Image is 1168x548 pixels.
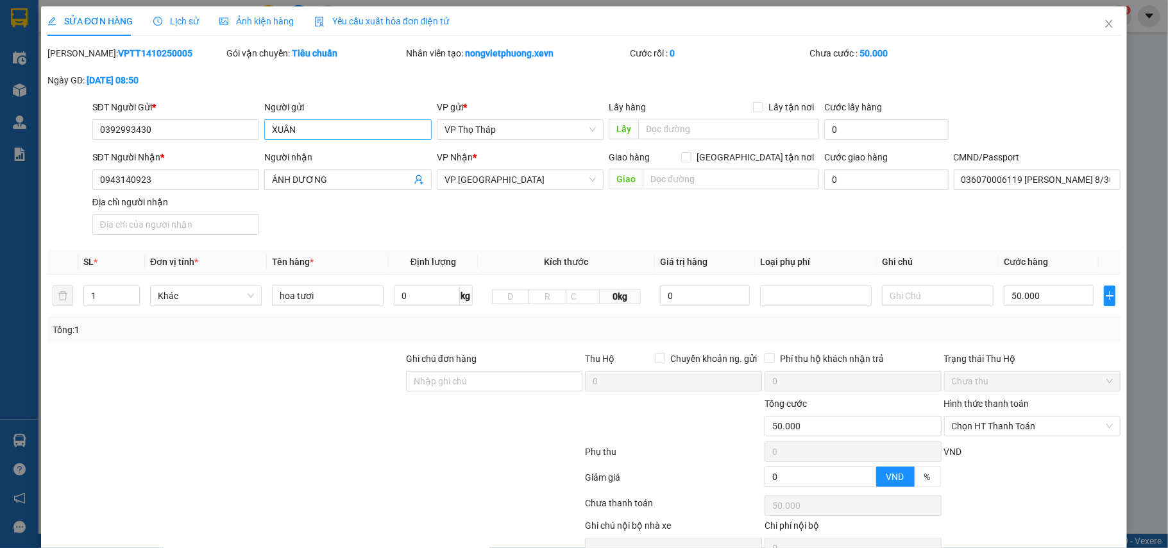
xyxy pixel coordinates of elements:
[877,250,999,275] th: Ghi chú
[118,48,192,58] b: VPTT1410250005
[219,16,294,26] span: Ảnh kiện hàng
[406,354,477,364] label: Ghi chú đơn hàng
[882,286,994,306] input: Ghi Chú
[944,398,1029,409] label: Hình thức thanh toán
[609,169,643,189] span: Giao
[87,75,139,85] b: [DATE] 08:50
[292,48,337,58] b: Tiêu chuẩn
[859,48,888,58] b: 50.000
[226,46,403,60] div: Gói vận chuyển:
[954,150,1121,164] div: CMND/Passport
[544,257,588,267] span: Kích thước
[92,150,260,164] div: SĐT Người Nhận
[665,352,762,366] span: Chuyển khoản ng. gửi
[492,289,530,304] input: D
[92,214,260,235] input: Địa chỉ của người nhận
[153,17,162,26] span: clock-circle
[53,286,73,306] button: delete
[775,352,889,366] span: Phí thu hộ khách nhận trả
[150,257,198,267] span: Đơn vị tính
[952,416,1113,436] span: Chọn HT Thanh Toán
[272,286,384,306] input: VD: Bàn, Ghế
[944,352,1121,366] div: Trạng thái Thu Hộ
[444,170,597,189] span: VP Nam Định
[53,323,452,337] div: Tổng: 1
[609,119,638,139] span: Lấy
[585,518,762,538] div: Ghi chú nội bộ nhà xe
[1104,19,1114,29] span: close
[566,289,600,304] input: C
[264,150,432,164] div: Người nhận
[460,286,473,306] span: kg
[670,48,675,58] b: 0
[414,175,424,185] span: user-add
[465,48,554,58] b: nongvietphuong.xevn
[272,257,314,267] span: Tên hàng
[92,195,260,209] div: Địa chỉ người nhận
[47,73,224,87] div: Ngày GD:
[691,150,819,164] span: [GEOGRAPHIC_DATA] tận nơi
[83,257,94,267] span: SL
[153,16,199,26] span: Lịch sử
[584,470,763,493] div: Giảm giá
[314,17,325,27] img: icon
[219,17,228,26] span: picture
[643,169,819,189] input: Dọc đường
[824,119,948,140] input: Cước lấy hàng
[437,100,604,114] div: VP gửi
[1104,286,1116,306] button: plus
[924,472,931,482] span: %
[600,289,641,304] span: 0kg
[47,46,224,60] div: [PERSON_NAME]:
[952,372,1113,391] span: Chưa thu
[638,119,819,139] input: Dọc đường
[47,17,56,26] span: edit
[585,354,614,364] span: Thu Hộ
[609,152,650,162] span: Giao hàng
[314,16,450,26] span: Yêu cầu xuất hóa đơn điện tử
[824,102,882,112] label: Cước lấy hàng
[444,120,597,139] span: VP Thọ Tháp
[765,518,942,538] div: Chi phí nội bộ
[437,152,473,162] span: VP Nhận
[944,447,962,457] span: VND
[630,46,807,60] div: Cước rồi :
[584,445,763,467] div: Phụ thu
[824,169,948,190] input: Cước giao hàng
[92,100,260,114] div: SĐT Người Gửi
[406,371,583,391] input: Ghi chú đơn hàng
[660,257,707,267] span: Giá trị hàng
[886,472,904,482] span: VND
[1004,257,1048,267] span: Cước hàng
[763,100,819,114] span: Lấy tận nơi
[609,102,646,112] span: Lấy hàng
[765,398,807,409] span: Tổng cước
[529,289,566,304] input: R
[264,100,432,114] div: Người gửi
[406,46,627,60] div: Nhân viên tạo:
[1105,291,1115,301] span: plus
[809,46,986,60] div: Chưa cước :
[755,250,877,275] th: Loại phụ phí
[584,496,763,518] div: Chưa thanh toán
[1091,6,1127,42] button: Close
[47,16,133,26] span: SỬA ĐƠN HÀNG
[824,152,888,162] label: Cước giao hàng
[410,257,456,267] span: Định lượng
[158,286,254,305] span: Khác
